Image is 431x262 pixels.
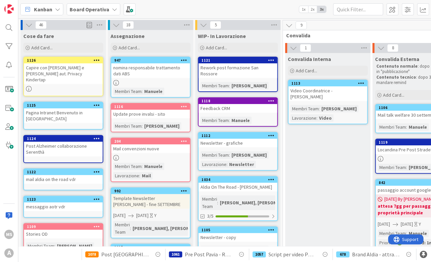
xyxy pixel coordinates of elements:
div: 678 [336,251,349,257]
div: 947 [114,58,190,63]
div: 1105 [199,227,277,233]
div: 1125 [24,102,103,108]
div: 1118 [202,99,277,103]
div: 992Template Newsletter [PERSON_NAME] - fine SETTEMBRE [111,188,190,209]
div: nomina responsabile trattamento dati ABS [111,63,190,78]
div: Mail convenzioni nuove [111,144,190,153]
a: 1118Feedback CRMMembri Team:Manuele [198,97,278,127]
span: Convalida Interna [288,56,331,62]
div: A [4,248,14,258]
div: 1124 [24,136,103,142]
div: 1122 [27,170,103,174]
div: 1125Pagina Intranet Benvenuto in [GEOGRAPHIC_DATA] [24,102,103,123]
div: Membri Team [201,151,229,159]
div: 1034 [202,177,277,182]
span: : [229,246,230,253]
div: [PERSON_NAME] [143,122,181,130]
span: Script per video PROMO CE [268,250,316,258]
span: : [406,123,407,131]
div: Capire con [PERSON_NAME] e [PERSON_NAME] aut. Privacy Kindertap [24,63,103,84]
span: : [142,122,143,130]
span: 3x [317,6,326,13]
div: Manuele [143,88,164,95]
span: Add Card... [31,45,53,51]
div: 992 [114,189,190,193]
span: [DATE] [136,212,149,219]
span: Pre Post Pavia - Re Artù! FINE AGOSTO [185,250,232,258]
div: Aldia On The Road - [PERSON_NAME] [199,183,277,191]
div: [PERSON_NAME], [PERSON_NAME] [218,199,294,206]
a: 1034Aldia On The Road - [PERSON_NAME]Membri Team:[PERSON_NAME], [PERSON_NAME]3/5 [198,176,278,221]
span: [DATE] [378,221,390,228]
a: 1121Rework post formazione San RossoreMembri Team:[PERSON_NAME] [198,57,278,92]
span: WIP- In Lavorazione [198,33,246,39]
div: 1121 [202,58,277,63]
div: 1122mail aldia on the road vdr [24,169,103,184]
a: 1125Pagina Intranet Benvenuto in [GEOGRAPHIC_DATA] [23,102,103,130]
div: 1116Update prove invalsi - sito [111,104,190,118]
div: 992 [111,188,190,194]
div: Mail [140,172,153,179]
div: 1123 [27,197,103,202]
div: [PERSON_NAME] [230,246,268,253]
div: 1121 [199,57,277,63]
div: Newsletter [227,161,256,168]
img: Visit kanbanzone.com [4,4,14,14]
div: 1115 [114,245,190,250]
span: Post [GEOGRAPHIC_DATA] - [DATE] [101,250,149,258]
div: Membri Team [201,82,229,89]
b: Board Operativa [70,6,109,13]
span: : [229,151,230,159]
div: 1112Newsletter - grafiche [199,133,277,147]
div: Post Alzheimer collaborazione Serenthà [24,142,103,156]
div: 204 [111,138,190,144]
div: MS [4,230,14,239]
span: : [130,225,131,232]
span: : [406,164,407,171]
div: 1124 [27,136,103,141]
span: : [226,161,227,168]
span: Brand Aldia - attrattività [352,250,399,258]
a: 1124Post Alzheimer collaborazione Serenthà [23,135,103,163]
div: 1122 [24,169,103,175]
div: Template Newsletter [PERSON_NAME] - fine SETTEMBRE [111,194,190,209]
div: Y [419,221,421,228]
div: Pagina Intranet Benvenuto in [GEOGRAPHIC_DATA] [24,108,103,123]
a: 1122mail aldia on the road vdr [23,168,103,190]
div: 1109 [24,224,103,230]
span: 8 [387,44,398,52]
div: 1116 [111,104,190,110]
span: : [217,199,218,206]
span: : [54,242,55,250]
div: 1112 [202,133,277,138]
span: Add Card... [383,92,404,98]
span: : [139,172,140,179]
div: 1118 [199,98,277,104]
div: [PERSON_NAME] [230,82,268,89]
div: messaggio aotr vdr [24,202,103,211]
div: Membri Team [201,117,229,124]
div: Membri Team [113,221,130,236]
a: 204Mail convenzioni nuoveMembri Team:ManueleLavorazione:Mail [111,138,191,182]
div: Manuele [407,123,429,131]
div: 1113Video Coordinatrice - [PERSON_NAME] [288,80,367,101]
div: Video Coordinatrice - [PERSON_NAME] [288,86,367,101]
span: : [319,105,320,112]
div: Membri Team [290,105,319,112]
div: Lavorazione [290,114,316,122]
div: Newsletter - copy [199,233,277,242]
div: 204Mail convenzioni nuove [111,138,190,153]
div: Membri Team [113,88,142,95]
div: 1109Stories OD [24,224,103,238]
span: Add Card... [119,45,140,51]
div: 1105 [202,228,277,232]
div: 1078 [85,251,99,257]
span: : [316,114,317,122]
strong: Contenuto tecnico [376,74,416,80]
div: 1126 [24,57,103,63]
div: Manuele [230,117,251,124]
div: 947nomina responsabile trattamento dati ABS [111,57,190,78]
span: 9 [295,21,307,29]
span: Cose da fare [23,33,54,39]
div: Rework post formazione San Rossore [199,63,277,78]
